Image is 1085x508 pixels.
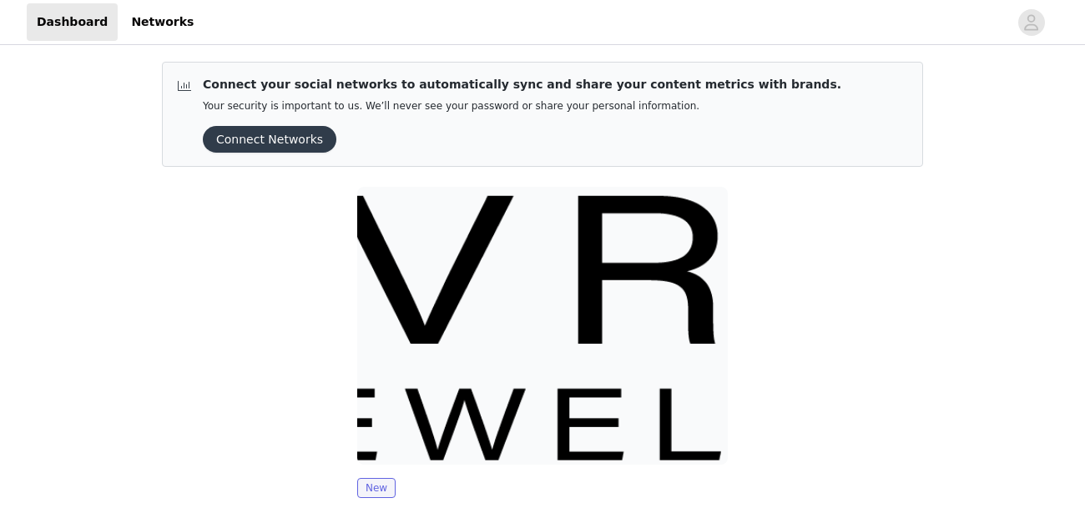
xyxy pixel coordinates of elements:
[121,3,204,41] a: Networks
[1023,9,1039,36] div: avatar
[203,126,336,153] button: Connect Networks
[203,100,841,113] p: Your security is important to us. We’ll never see your password or share your personal information.
[203,76,841,93] p: Connect your social networks to automatically sync and share your content metrics with brands.
[357,478,396,498] span: New
[27,3,118,41] a: Dashboard
[357,187,728,465] img: Evry Jewels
